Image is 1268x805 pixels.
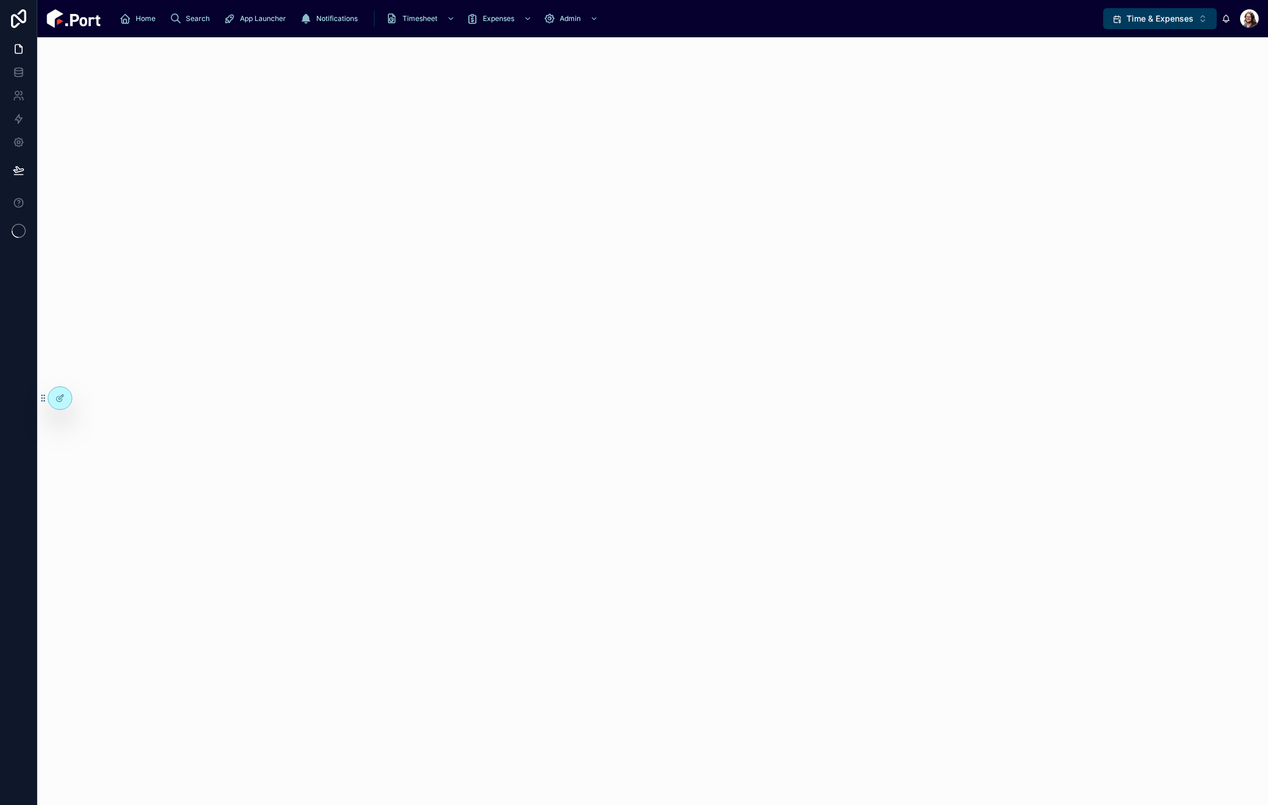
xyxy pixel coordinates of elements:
[47,9,101,28] img: App logo
[463,8,538,29] a: Expenses
[220,8,294,29] a: App Launcher
[296,8,366,29] a: Notifications
[110,6,1103,31] div: scrollable content
[402,14,437,23] span: Timesheet
[483,14,514,23] span: Expenses
[186,14,210,23] span: Search
[1126,13,1193,24] span: Time & Expenses
[240,14,286,23] span: App Launcher
[166,8,218,29] a: Search
[316,14,358,23] span: Notifications
[540,8,604,29] a: Admin
[1103,8,1217,29] button: Select Button
[136,14,156,23] span: Home
[560,14,581,23] span: Admin
[383,8,461,29] a: Timesheet
[116,8,164,29] a: Home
